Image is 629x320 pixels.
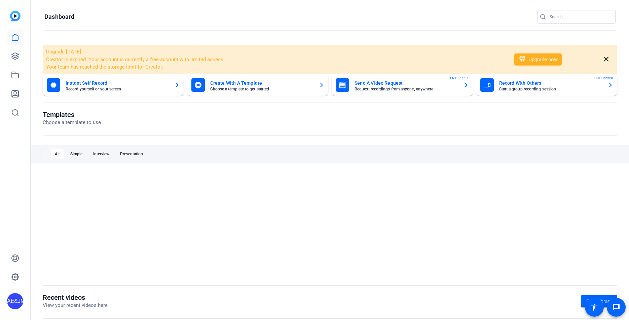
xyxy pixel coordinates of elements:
[332,74,473,96] button: Send A Video RequestRequest recordings from anyone, anywhereENTERPRISE
[210,87,314,91] mat-card-subtitle: Choose a template to get started
[550,13,610,21] input: Search
[476,74,618,96] button: Record With OthersStart a group recording sessionENTERPRISE
[43,293,108,302] h1: Recent videos
[518,55,526,64] mat-icon: diamond
[612,303,620,311] mat-icon: message
[66,79,169,87] mat-card-title: Instant Self Record
[499,87,603,91] mat-card-subtitle: Start a group recording session
[46,56,506,64] li: Creator is expired. Your account is currently a free account with limited access.
[43,302,108,309] p: View your recent videos here
[44,13,74,21] h1: Dashboard
[590,303,598,311] mat-icon: accessibility
[43,119,101,126] p: Choose a template to use
[355,87,458,91] mat-card-subtitle: Request recordings from anyone, anywhere
[210,79,314,87] mat-card-title: Create With A Template
[89,149,113,159] div: Interview
[514,53,562,66] button: Upgrade now
[43,74,184,96] button: Instant Self RecordRecord yourself or your screen
[51,149,64,159] div: All
[187,74,329,96] button: Create With A TemplateChoose a template to get started
[10,11,21,21] img: blue-gradient.svg
[450,76,470,81] span: ENTERPRISE
[602,55,610,64] mat-icon: close
[66,87,169,91] mat-card-subtitle: Record yourself or your screen
[355,79,458,87] mat-card-title: Send A Video Request
[116,149,147,159] div: Presentation
[594,76,614,81] span: ENTERPRISE
[43,111,101,119] h1: Templates
[7,293,23,309] div: AE&JMLDBRP
[46,63,506,71] li: Your team has reached the storage limit for Creator.
[66,149,86,159] div: Simple
[499,79,603,87] mat-card-title: Record With Others
[46,49,81,55] span: Upgrade [DATE]
[581,295,617,307] a: Go to library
